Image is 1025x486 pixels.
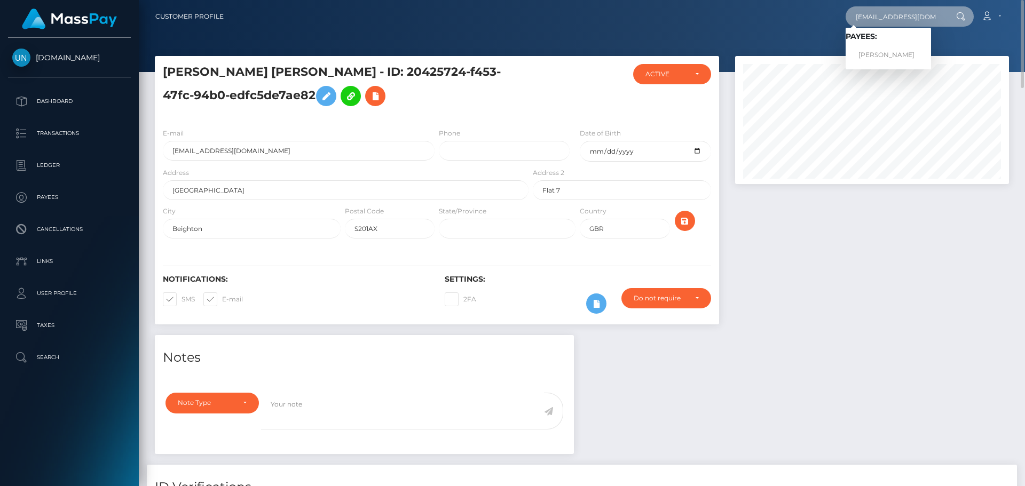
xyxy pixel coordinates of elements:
[12,125,127,141] p: Transactions
[22,9,117,29] img: MassPay Logo
[12,49,30,67] img: Unlockt.me
[12,157,127,173] p: Ledger
[203,292,243,306] label: E-mail
[439,129,460,138] label: Phone
[8,120,131,147] a: Transactions
[178,399,234,407] div: Note Type
[439,206,486,216] label: State/Province
[846,45,931,65] a: [PERSON_NAME]
[12,253,127,269] p: Links
[8,312,131,339] a: Taxes
[8,248,131,275] a: Links
[12,285,127,301] p: User Profile
[12,189,127,205] p: Payees
[12,349,127,365] p: Search
[533,168,564,178] label: Address 2
[445,275,711,284] h6: Settings:
[8,152,131,179] a: Ledger
[621,288,711,308] button: Do not require
[12,317,127,333] p: Taxes
[8,344,131,371] a: Search
[634,294,687,302] div: Do not require
[163,348,566,367] h4: Notes
[8,280,131,307] a: User Profile
[8,216,131,243] a: Cancellations
[345,206,384,216] label: Postal Code
[163,129,184,138] label: E-mail
[163,64,523,111] h5: [PERSON_NAME] [PERSON_NAME] - ID: 20425724-f453-47fc-94b0-edfc5de7ae82
[155,5,224,28] a: Customer Profile
[163,275,429,284] h6: Notifications:
[846,32,931,41] h6: Payees:
[645,70,687,78] div: ACTIVE
[846,6,946,27] input: Search...
[8,184,131,211] a: Payees
[580,206,606,216] label: Country
[12,93,127,109] p: Dashboard
[163,206,176,216] label: City
[163,292,195,306] label: SMS
[165,393,259,413] button: Note Type
[580,129,621,138] label: Date of Birth
[12,221,127,237] p: Cancellations
[163,168,189,178] label: Address
[445,292,476,306] label: 2FA
[8,53,131,62] span: [DOMAIN_NAME]
[633,64,711,84] button: ACTIVE
[8,88,131,115] a: Dashboard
